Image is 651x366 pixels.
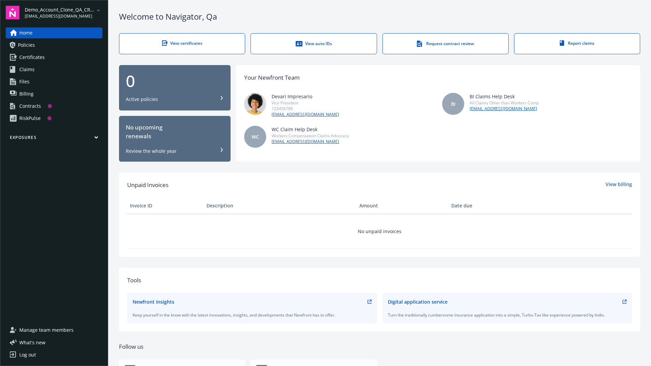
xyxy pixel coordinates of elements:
[382,33,509,54] a: Request contract review
[6,135,102,143] button: Exposures
[272,100,339,106] div: Vice President
[126,148,177,155] div: Review the whole year
[119,33,245,54] a: View certificates
[6,339,56,346] button: What's new
[127,181,169,189] span: Unpaid Invoices
[272,126,349,133] div: WC Claim Help Desk
[133,312,372,318] div: Keep yourself in the know with the latest innovations, insights, and developments that Newfront h...
[19,88,34,99] span: Billing
[6,88,102,99] a: Billing
[19,349,36,360] div: Log out
[19,64,35,75] span: Claims
[606,181,632,189] a: View billing
[6,52,102,63] a: Certificates
[272,93,339,100] div: Devari Impresario
[6,40,102,50] a: Policies
[25,13,94,19] span: [EMAIL_ADDRESS][DOMAIN_NAME]
[18,40,35,50] span: Policies
[19,27,33,38] span: Home
[244,73,300,82] div: Your Newfront Team
[6,64,102,75] a: Claims
[6,76,102,87] a: Files
[19,52,45,63] span: Certificates
[357,198,449,214] th: Amount
[19,76,29,87] span: Files
[252,133,259,140] span: WC
[19,325,74,335] span: Manage team members
[6,27,102,38] a: Home
[127,198,204,214] th: Invoice ID
[133,40,231,46] div: View certificates
[126,123,224,141] div: No upcoming renewals
[272,139,349,145] a: [EMAIL_ADDRESS][DOMAIN_NAME]
[514,33,640,54] a: Report claims
[126,73,224,89] div: 0
[528,40,626,46] div: Report claims
[119,65,231,111] button: 0Active policies
[19,113,41,124] div: RiskPulse
[272,106,339,111] div: 123456789
[451,100,455,107] span: BI
[25,6,94,13] span: Demo_Account_Clone_QA_CR_Tests_Prospect
[449,198,525,214] th: Date due
[6,113,102,124] a: RiskPulse
[272,133,349,139] div: Workers Compensation Claims Advocacy
[396,40,495,47] div: Request contract review
[94,6,102,14] a: arrowDropDown
[119,116,231,162] button: No upcomingrenewalsReview the whole year
[272,111,339,118] a: [EMAIL_ADDRESS][DOMAIN_NAME]
[6,6,19,19] img: navigator-logo.svg
[470,106,539,112] a: [EMAIL_ADDRESS][DOMAIN_NAME]
[126,96,158,103] div: Active policies
[25,6,102,19] button: Demo_Account_Clone_QA_CR_Tests_Prospect[EMAIL_ADDRESS][DOMAIN_NAME]arrowDropDown
[6,101,102,111] a: Contracts
[251,33,377,54] a: View auto IDs
[19,339,45,346] span: What ' s new
[388,298,448,305] div: Digital application service
[119,11,640,22] div: Welcome to Navigator , Qa
[133,298,174,305] div: Newfront Insights
[388,312,627,318] div: Turn the traditionally cumbersome insurance application into a simple, Turbo-Tax like experience ...
[470,100,539,106] div: All Claims Other than Workers Comp
[127,214,632,248] td: No unpaid invoices
[244,93,266,115] img: photo
[6,325,102,335] a: Manage team members
[204,198,357,214] th: Description
[470,93,539,100] div: BI Claims Help Desk
[264,40,363,47] div: View auto IDs
[19,101,41,111] div: Contracts
[119,342,640,351] div: Follow us
[127,276,632,285] div: Tools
